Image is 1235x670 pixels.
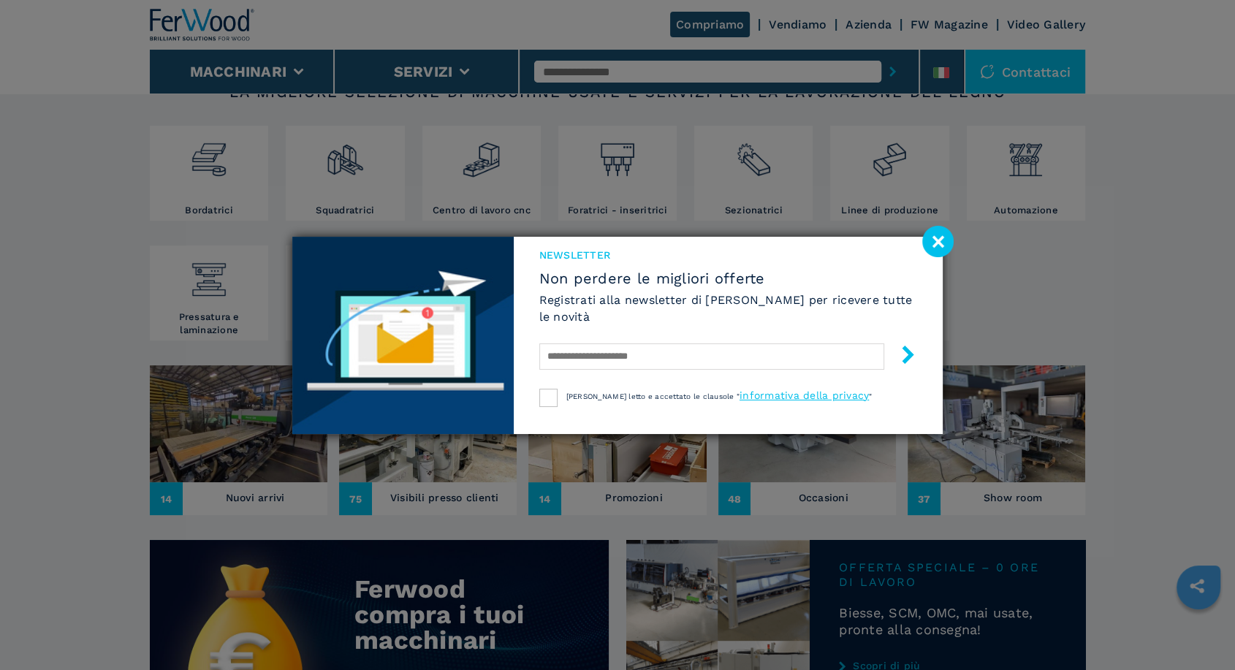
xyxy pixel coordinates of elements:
span: [PERSON_NAME] letto e accettato le clausole " [566,392,740,400]
img: Newsletter image [292,237,514,434]
h6: Registrati alla newsletter di [PERSON_NAME] per ricevere tutte le novità [539,292,917,325]
span: Non perdere le migliori offerte [539,270,917,287]
span: NEWSLETTER [539,248,917,262]
span: " [869,392,872,400]
button: submit-button [884,340,917,374]
a: informativa della privacy [740,389,869,401]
